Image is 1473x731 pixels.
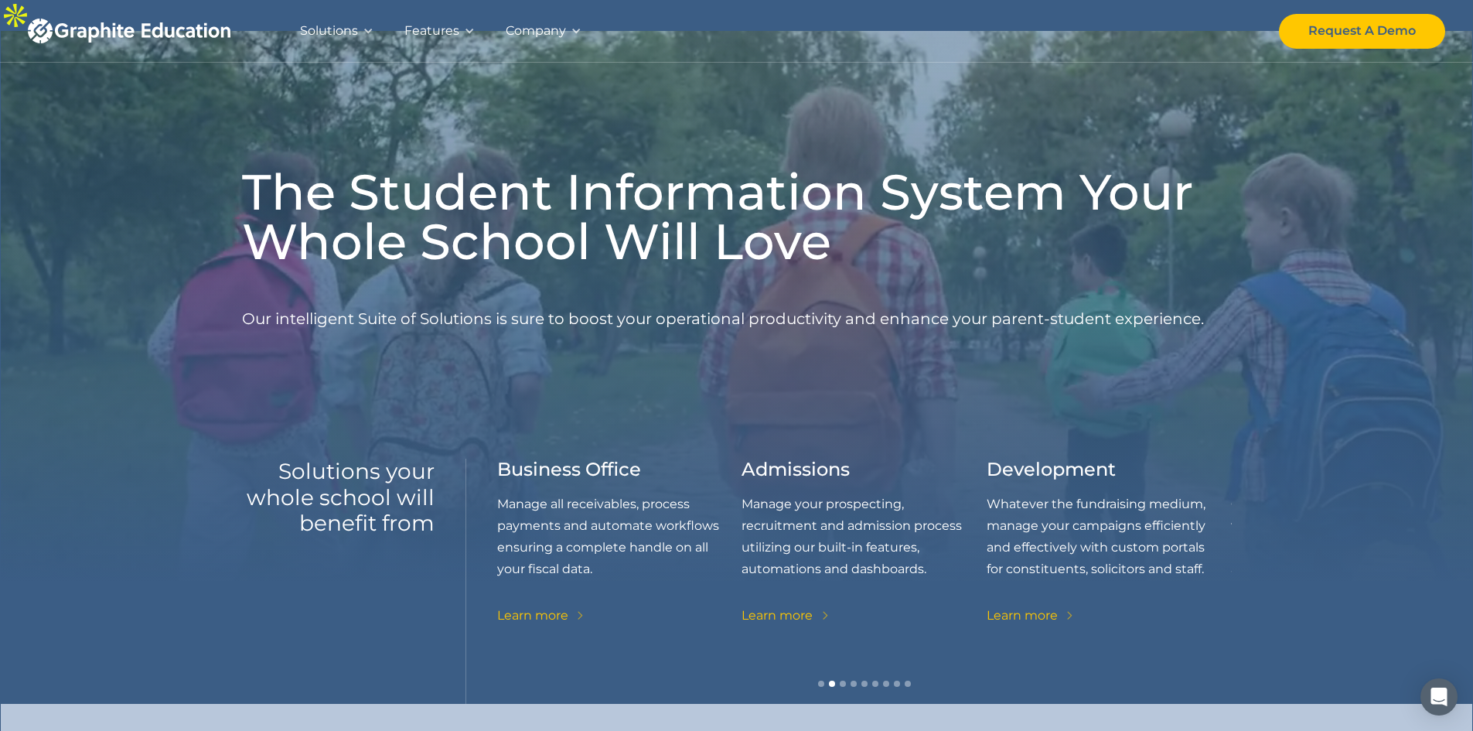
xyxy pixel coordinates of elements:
[497,605,568,627] div: Learn more
[872,681,878,687] div: Show slide 6 of 9
[742,459,850,481] h3: Admissions
[987,494,1232,580] p: Whatever the fundraising medium, manage your campaigns efficiently and effectively with custom po...
[987,459,1116,481] h3: Development
[861,681,868,687] div: Show slide 5 of 9
[300,20,358,42] div: Solutions
[818,681,824,687] div: Show slide 1 of 9
[497,494,742,580] p: Manage all receivables, process payments and automate workflows ensuring a complete handle on all...
[242,278,1204,360] p: Our intelligent Suite of Solutions is sure to boost your operational productivity and enhance you...
[829,681,835,687] div: Show slide 2 of 9
[497,605,587,627] a: Learn more
[894,681,900,687] div: Show slide 8 of 9
[242,459,435,537] h2: Solutions your whole school will benefit from
[1231,605,1302,627] div: Learn more
[497,459,641,481] h3: Business Office
[883,681,889,687] div: Show slide 7 of 9
[987,605,1058,627] div: Learn more
[742,459,987,648] div: 3 of 9
[1420,678,1458,716] div: Open Intercom Messenger
[1279,14,1445,49] a: Request A Demo
[987,459,1232,648] div: 4 of 9
[242,167,1232,266] h1: The Student Information System Your Whole School Will Love
[905,681,911,687] div: Show slide 9 of 9
[742,494,987,580] p: Manage your prospecting, recruitment and admission process utilizing our built-in features, autom...
[1308,20,1416,42] div: Request A Demo
[497,459,1232,704] div: carousel
[506,20,566,42] div: Company
[497,459,742,648] div: 2 of 9
[404,20,459,42] div: Features
[1231,459,1294,481] h3: Health
[742,605,813,627] div: Learn more
[6,22,241,142] iframe: profile
[840,681,846,687] div: Show slide 3 of 9
[851,681,857,687] div: Show slide 4 of 9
